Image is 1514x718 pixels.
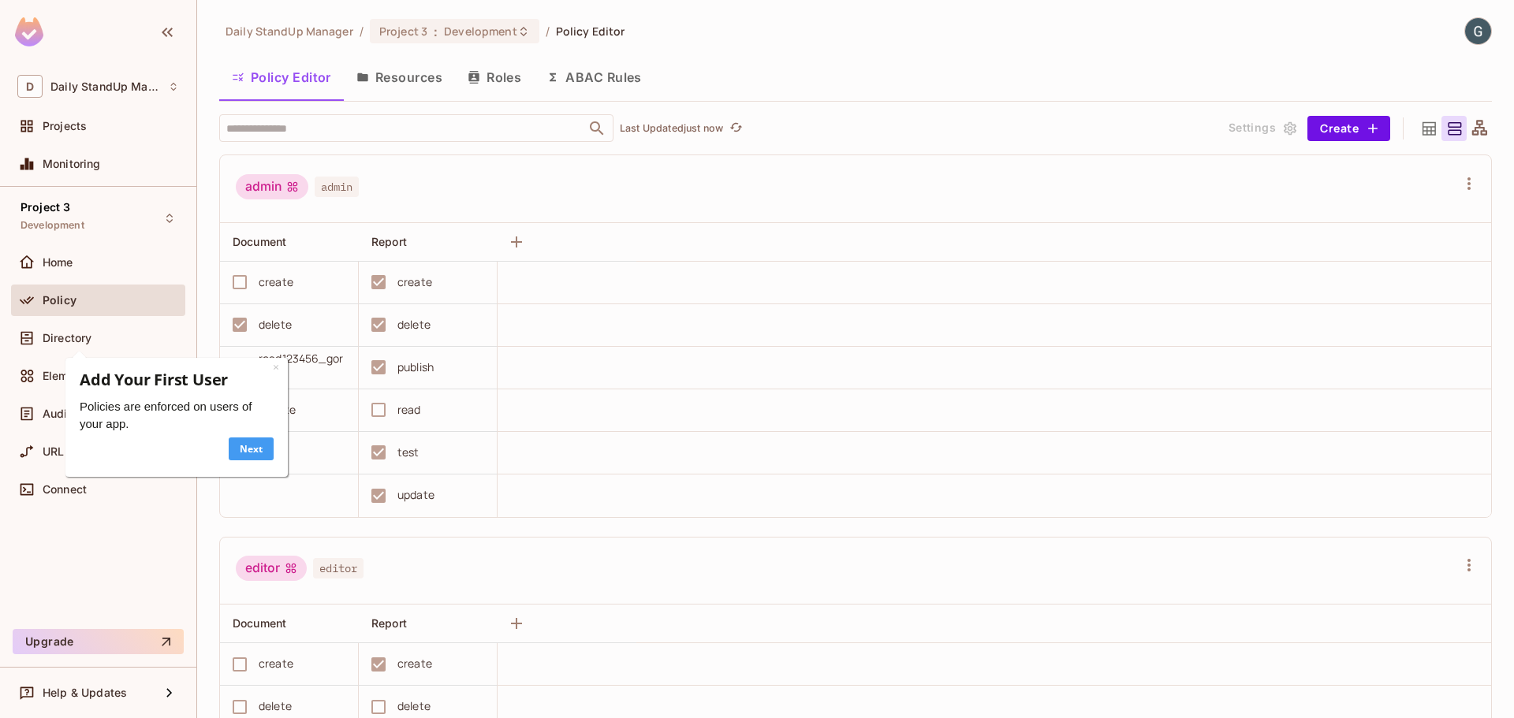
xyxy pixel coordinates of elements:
[1465,18,1491,44] img: Goran Jovanovic
[397,401,421,419] div: read
[17,23,165,44] span: Add Your First User
[21,219,84,232] span: Development
[546,24,550,39] li: /
[313,558,364,578] span: editor
[43,332,91,344] span: Directory
[50,80,160,93] span: Workspace: Daily StandUp Manager
[397,359,434,376] div: publish
[397,273,432,291] div: create
[444,24,516,39] span: Development
[43,158,101,170] span: Monitoring
[259,698,292,715] div: delete
[726,119,745,138] button: refresh
[166,91,211,114] a: Next
[1222,116,1301,141] button: Settings
[344,58,455,97] button: Resources
[455,58,534,97] button: Roles
[259,273,293,291] div: create
[226,24,353,39] span: the active workspace
[43,483,87,496] span: Connect
[43,407,95,420] span: Audit Log
[360,24,364,39] li: /
[43,256,73,269] span: Home
[210,13,216,30] div: Close tooltip
[233,616,286,630] span: Document
[433,25,438,38] span: :
[43,445,116,458] span: URL Mapping
[397,444,420,461] div: test
[397,698,431,715] div: delete
[379,24,427,39] span: Project 3
[620,122,723,135] p: Last Updated just now
[259,316,292,333] div: delete
[259,655,293,672] div: create
[397,486,434,504] div: update
[729,121,743,136] span: refresh
[43,120,87,132] span: Projects
[233,235,286,248] span: Document
[43,686,127,699] span: Help & Updates
[236,174,308,199] div: admin
[397,316,431,333] div: delete
[17,54,188,84] span: Policies are enforced on users of your app.
[371,235,407,248] span: Report
[21,201,70,214] span: Project 3
[15,17,43,47] img: SReyMgAAAABJRU5ErkJggg==
[1307,116,1390,141] button: Create
[236,556,307,581] div: editor
[371,616,407,630] span: Report
[315,177,359,197] span: admin
[723,119,745,138] span: Click to refresh data
[219,58,344,97] button: Policy Editor
[210,13,216,28] a: ×
[259,350,345,385] div: read123456_goran
[534,58,654,97] button: ABAC Rules
[556,24,625,39] span: Policy Editor
[43,294,76,307] span: Policy
[586,117,608,140] button: Open
[397,655,432,672] div: create
[13,629,184,654] button: Upgrade
[17,75,43,98] span: D
[43,370,91,382] span: Elements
